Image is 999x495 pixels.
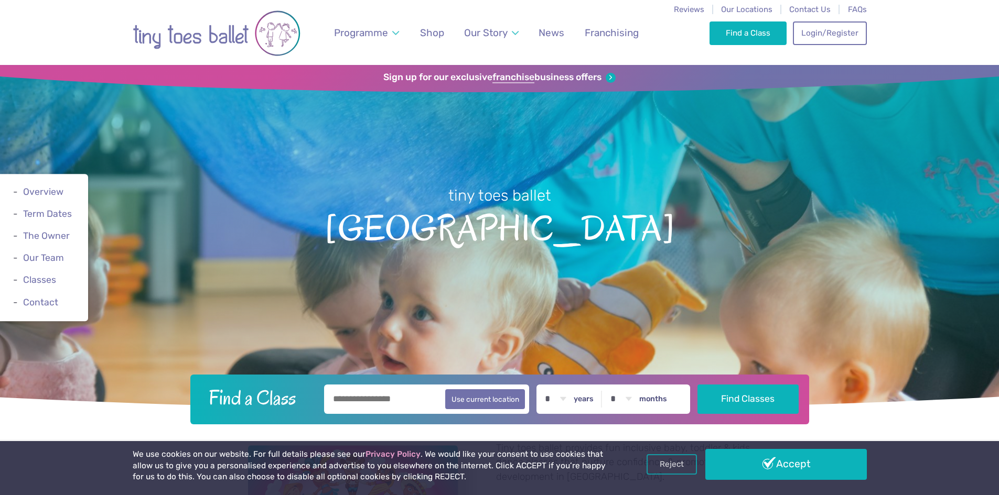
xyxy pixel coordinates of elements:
[23,208,72,219] a: Term Dates
[18,206,981,248] span: [GEOGRAPHIC_DATA]
[574,394,594,404] label: years
[459,20,523,45] a: Our Story
[334,27,388,39] span: Programme
[23,275,56,285] a: Classes
[329,20,404,45] a: Programme
[848,5,867,14] a: FAQs
[133,449,610,483] p: We use cookies on our website. For full details please see our . We would like your consent to us...
[133,7,300,60] img: tiny toes ballet
[200,384,317,411] h2: Find a Class
[420,27,444,39] span: Shop
[585,27,639,39] span: Franchising
[492,72,534,83] strong: franchise
[579,20,643,45] a: Franchising
[23,230,70,241] a: The Owner
[674,5,704,14] a: Reviews
[445,389,525,409] button: Use current location
[697,384,799,414] button: Find Classes
[793,21,866,45] a: Login/Register
[383,72,616,83] a: Sign up for our exclusivefranchisebusiness offers
[415,20,449,45] a: Shop
[534,20,570,45] a: News
[23,186,63,197] a: Overview
[647,454,697,474] a: Reject
[539,27,564,39] span: News
[710,21,787,45] a: Find a Class
[705,449,867,479] a: Accept
[23,252,64,263] a: Our Team
[464,27,508,39] span: Our Story
[23,297,58,307] a: Contact
[639,394,667,404] label: months
[366,449,421,459] a: Privacy Policy
[789,5,831,14] a: Contact Us
[448,186,551,204] small: tiny toes ballet
[721,5,772,14] a: Our Locations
